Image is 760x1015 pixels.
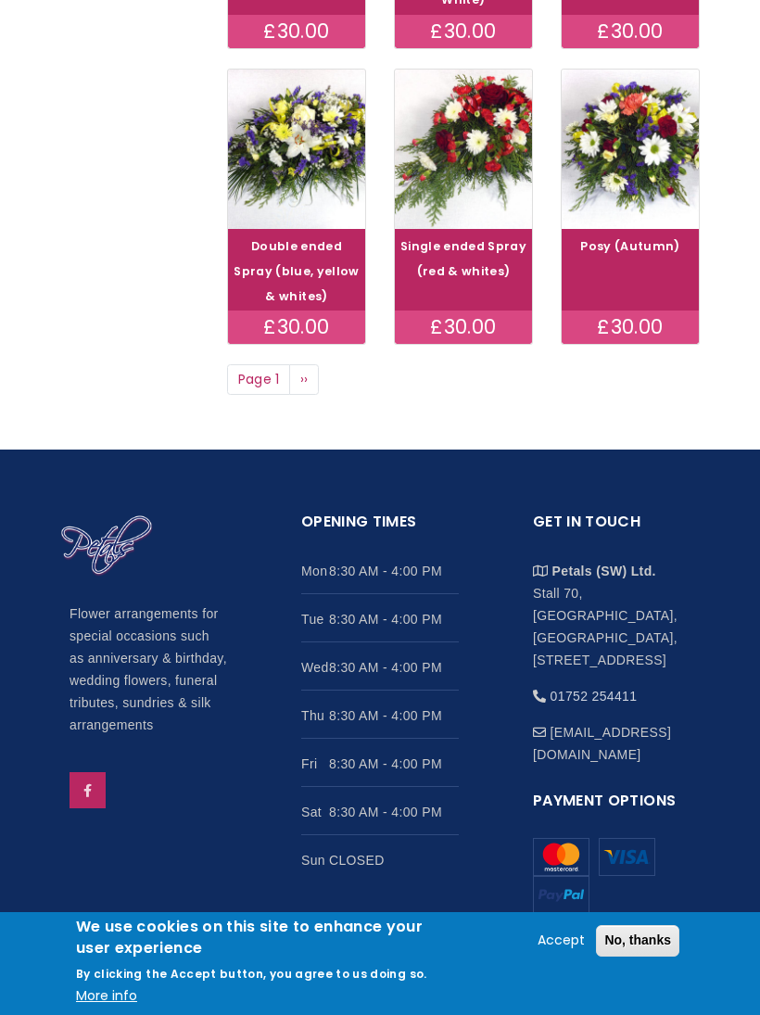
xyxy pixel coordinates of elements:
img: Mastercard [599,838,655,876]
div: £30.00 [562,311,699,344]
li: Mon [301,546,459,594]
button: No, thanks [596,925,679,957]
strong: Petals (SW) Ltd. [552,564,656,578]
li: Thu [301,691,459,739]
li: Sat [301,787,459,835]
p: By clicking the Accept button, you agree to us doing so. [76,966,427,982]
span: 8:30 AM - 4:00 PM [329,801,459,823]
p: Flower arrangements for special occasions such as anniversary & birthday, wedding flowers, funera... [70,603,227,737]
img: Single ended Spray (red & whites) [395,70,532,230]
span: 8:30 AM - 4:00 PM [329,560,459,582]
div: £30.00 [562,15,699,48]
img: Mastercard [533,876,589,914]
img: Double ended Spray (blue, yellow & whites) [228,70,365,230]
li: Sun [301,835,459,882]
a: Posy (Autumn) [580,238,680,254]
span: 8:30 AM - 4:00 PM [329,704,459,727]
h2: Opening Times [301,510,459,546]
h2: Payment Options [533,789,690,825]
span: CLOSED [329,849,459,871]
li: [EMAIL_ADDRESS][DOMAIN_NAME] [533,707,690,766]
li: Tue [301,594,459,642]
button: Accept [530,930,592,952]
h2: Get in touch [533,510,690,546]
span: 8:30 AM - 4:00 PM [329,753,459,775]
img: Mastercard [533,838,589,876]
button: More info [76,985,137,1008]
img: Posy (Autumn) [562,70,699,230]
li: Stall 70, [GEOGRAPHIC_DATA], [GEOGRAPHIC_DATA], [STREET_ADDRESS] [533,546,690,671]
div: £30.00 [228,311,365,344]
span: 8:30 AM - 4:00 PM [329,656,459,679]
span: 8:30 AM - 4:00 PM [329,608,459,630]
a: 01752 254411 [551,689,638,704]
h2: We use cookies on this site to enhance your user experience [76,917,441,958]
span: ›› [300,370,309,388]
img: Home [60,514,153,577]
li: Fri [301,739,459,787]
a: Single ended Spray (red & whites) [400,238,526,279]
nav: Page navigation [227,364,700,396]
li: Wed [301,642,459,691]
div: £30.00 [395,311,532,344]
a: Double ended Spray (blue, yellow & whites) [234,238,360,304]
span: Page 1 [227,364,290,396]
div: £30.00 [395,15,532,48]
div: £30.00 [228,15,365,48]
